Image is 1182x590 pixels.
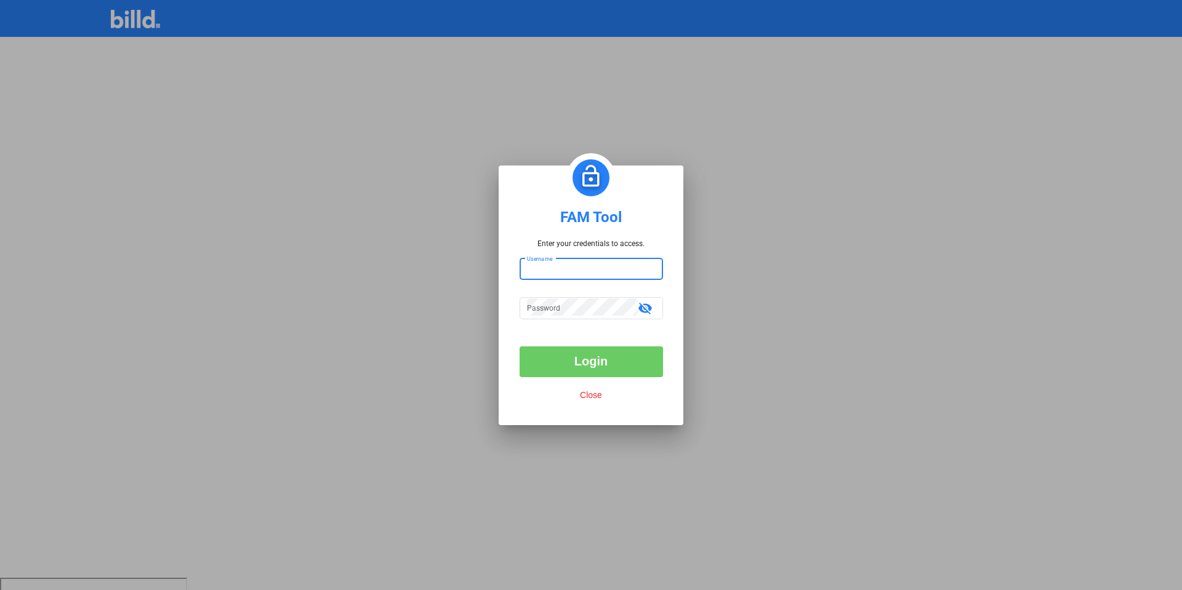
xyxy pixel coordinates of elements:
button: Close [576,389,606,401]
mat-icon: visibility_off [638,300,653,315]
img: password.png [577,161,605,194]
p: Enter your credentials to access. [537,239,645,248]
div: FAM Tool [560,209,622,226]
button: Login [520,346,663,377]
